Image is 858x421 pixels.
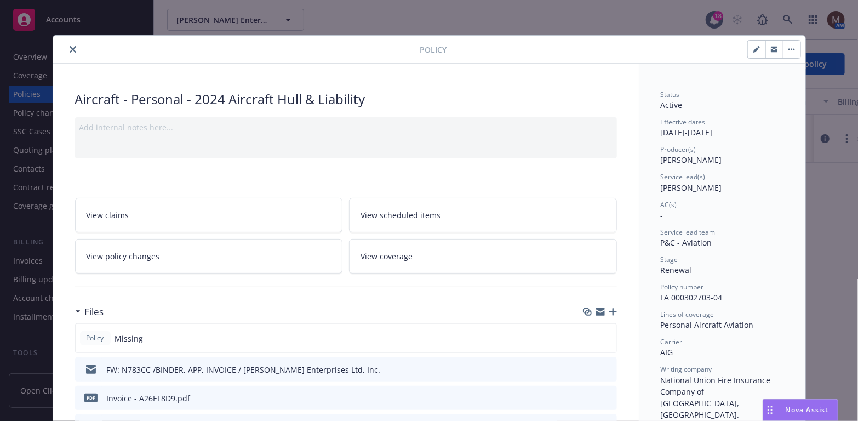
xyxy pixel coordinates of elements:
span: pdf [84,394,98,402]
span: - [661,210,663,220]
div: FW: N783CC /BINDER, APP, INVOICE / [PERSON_NAME] Enterprises Ltd, Inc. [107,364,381,376]
a: View coverage [349,239,617,274]
div: Files [75,305,104,319]
span: Policy number [661,282,704,292]
span: Effective dates [661,117,706,127]
span: Policy [84,333,106,343]
span: Nova Assist [786,405,829,414]
button: Nova Assist [763,399,838,421]
span: Status [661,90,680,99]
a: View scheduled items [349,198,617,232]
span: P&C - Aviation [661,237,712,248]
span: Service lead(s) [661,172,706,181]
span: Missing [115,333,144,344]
span: View policy changes [87,251,160,262]
button: close [66,43,79,56]
span: [PERSON_NAME] [661,183,722,193]
span: Service lead team [661,227,716,237]
span: National Union Fire Insurance Company of [GEOGRAPHIC_DATA], [GEOGRAPHIC_DATA]. [661,375,773,420]
span: LA 000302703-04 [661,292,723,303]
div: [DATE] - [DATE] [661,117,783,138]
button: preview file [603,364,613,376]
span: Writing company [661,365,712,374]
div: Drag to move [763,400,777,420]
div: Aircraft - Personal - 2024 Aircraft Hull & Liability [75,90,617,109]
span: View coverage [361,251,413,262]
h3: Files [85,305,104,319]
span: View scheduled items [361,209,441,221]
span: AIG [661,347,673,357]
span: AC(s) [661,200,677,209]
span: Stage [661,255,678,264]
span: Producer(s) [661,145,696,154]
span: Policy [420,44,447,55]
span: Lines of coverage [661,310,714,319]
span: View claims [87,209,129,221]
button: preview file [603,392,613,404]
a: View policy changes [75,239,343,274]
button: download file [585,392,594,404]
div: Invoice - A26EF8D9.pdf [107,392,191,404]
span: [PERSON_NAME] [661,155,722,165]
div: Add internal notes here... [79,122,613,133]
span: Carrier [661,337,683,346]
span: Renewal [661,265,692,275]
a: View claims [75,198,343,232]
span: Personal Aircraft Aviation [661,320,754,330]
button: download file [585,364,594,376]
span: Active [661,100,683,110]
